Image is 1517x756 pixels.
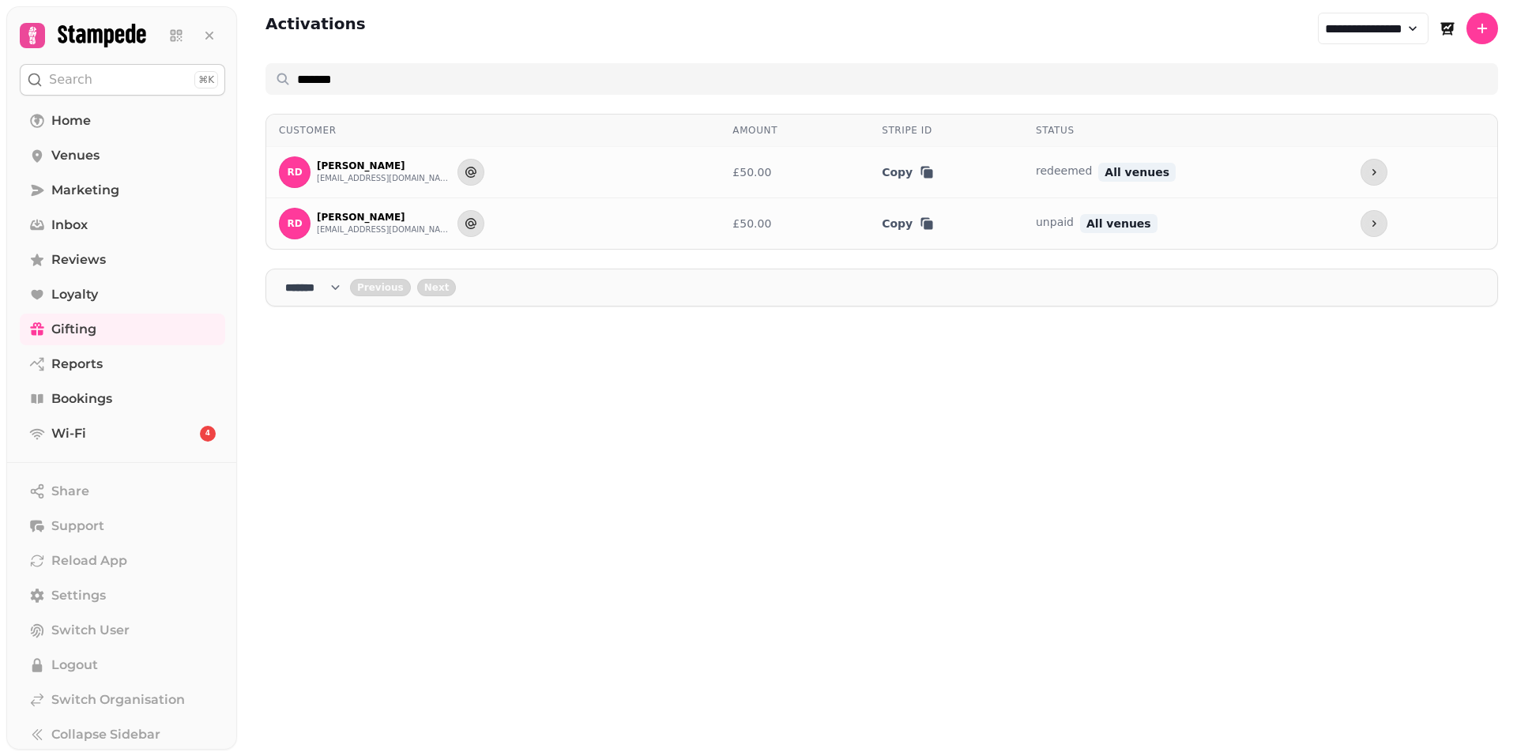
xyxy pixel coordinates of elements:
div: Status [1036,124,1335,137]
span: RD [287,167,302,178]
span: Reports [51,355,103,374]
p: Search [49,70,92,89]
button: [EMAIL_ADDRESS][DOMAIN_NAME] [317,224,451,236]
div: ⌘K [194,71,218,88]
a: Venues [20,140,225,171]
button: Search⌘K [20,64,225,96]
span: unpaid [1036,216,1074,228]
span: Venues [51,146,100,165]
a: Reviews [20,244,225,276]
a: Gifting [20,314,225,345]
nav: Pagination [265,269,1498,307]
span: Switch Organisation [51,690,185,709]
span: All venues [1080,214,1158,233]
button: [EMAIL_ADDRESS][DOMAIN_NAME] [317,172,451,185]
button: Send to [457,210,484,237]
span: Gifting [51,320,96,339]
button: Share [20,476,225,507]
button: next [417,279,457,296]
a: Reports [20,348,225,380]
span: Bookings [51,389,112,408]
a: Marketing [20,175,225,206]
a: Settings [20,580,225,611]
button: Copy [882,164,935,180]
button: Switch User [20,615,225,646]
div: Stripe ID [882,124,1011,137]
a: Bookings [20,383,225,415]
a: Loyalty [20,279,225,310]
span: Previous [357,283,404,292]
button: Collapse Sidebar [20,719,225,750]
p: [PERSON_NAME] [317,160,451,172]
div: £50.00 [732,164,856,180]
div: £50.00 [732,216,856,231]
span: Switch User [51,621,130,640]
div: Customer [279,124,707,137]
span: Inbox [51,216,88,235]
span: Next [424,283,450,292]
span: All venues [1098,163,1176,182]
button: Copy [882,216,935,231]
button: Support [20,510,225,542]
span: Home [51,111,91,130]
button: back [350,279,411,296]
span: RD [287,218,302,229]
button: Reload App [20,545,225,577]
span: Marketing [51,181,119,200]
span: Share [51,482,89,501]
button: Send to [457,159,484,186]
span: Reviews [51,250,106,269]
span: Reload App [51,551,127,570]
a: Wi-Fi4 [20,418,225,449]
h2: Activations [265,13,366,44]
span: redeemed [1036,164,1092,177]
a: Switch Organisation [20,684,225,716]
button: more [1361,210,1387,237]
span: Settings [51,586,106,605]
span: Loyalty [51,285,98,304]
span: Wi-Fi [51,424,86,443]
span: Support [51,517,104,536]
a: Home [20,105,225,137]
span: Logout [51,656,98,675]
span: Collapse Sidebar [51,725,160,744]
button: Logout [20,649,225,681]
button: more [1361,159,1387,186]
p: [PERSON_NAME] [317,211,451,224]
span: 4 [205,428,210,439]
div: Amount [732,124,856,137]
a: Inbox [20,209,225,241]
